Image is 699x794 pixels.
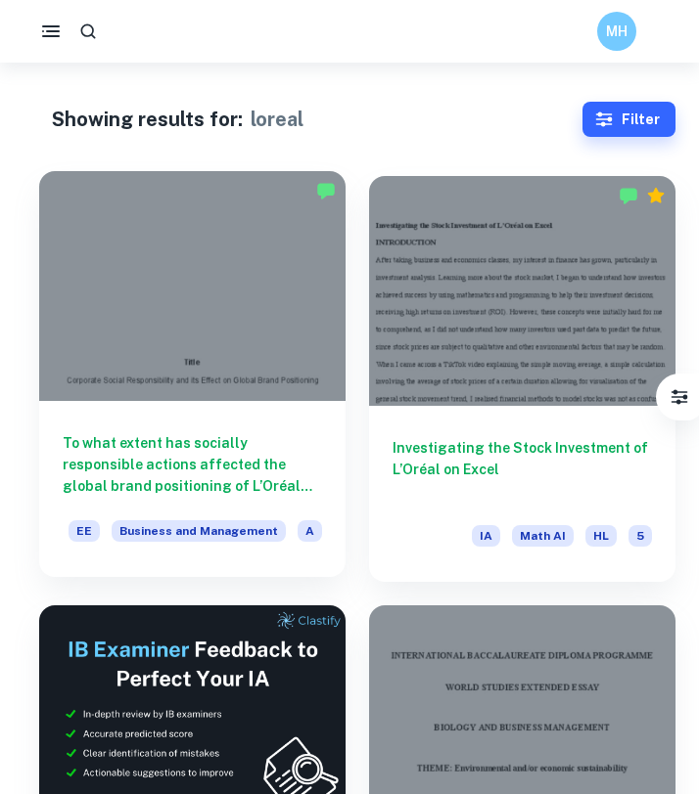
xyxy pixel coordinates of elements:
h6: MH [606,21,629,42]
span: IA [472,525,500,547]
a: To what extent has socially responsible actions affected the global brand positioning of L’Oréal ... [39,176,346,582]
h6: Investigating the Stock Investment of L’Oréal on Excel [393,437,652,502]
button: MH [597,12,636,51]
a: Investigating the Stock Investment of L’Oréal on ExcelIAMath AIHL5 [369,176,676,582]
button: Filter [660,377,699,417]
span: Math AI [512,525,574,547]
button: Filter [582,102,676,137]
span: A [298,520,322,542]
span: EE [69,520,100,542]
span: Business and Management [112,520,286,542]
h1: loreal [251,105,303,134]
img: Marked [619,186,638,205]
img: Marked [316,181,336,200]
span: 5 [629,525,652,547]
div: Premium [646,186,666,205]
span: HL [585,525,617,547]
h1: Showing results for: [52,105,243,134]
h6: To what extent has socially responsible actions affected the global brand positioning of L’Oréal ... [63,432,322,497]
